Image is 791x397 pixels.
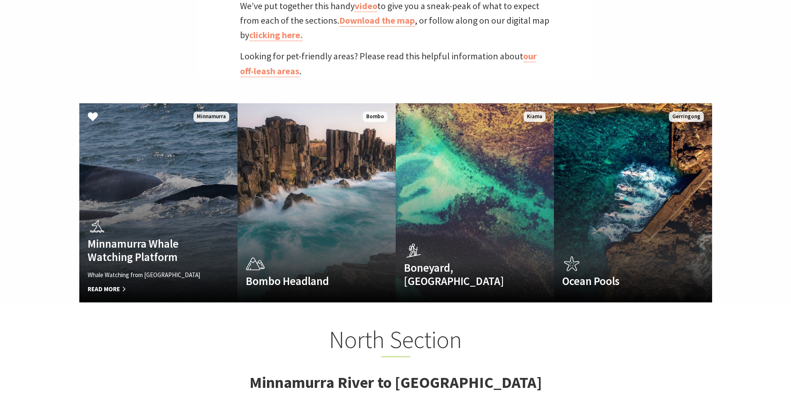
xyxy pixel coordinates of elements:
strong: Minnamurra River to [GEOGRAPHIC_DATA] [250,373,542,392]
span: Minnamurra [193,112,229,122]
a: Download the map [339,15,415,27]
span: Bombo [363,112,387,122]
span: Read More [88,284,206,294]
a: Bombo Headland Bombo [238,103,396,302]
h2: North Section [233,325,558,358]
h4: Ocean Pools [562,274,680,287]
a: Ocean Pools Gerringong [554,103,712,302]
h4: Bombo Headland [246,274,364,287]
p: Looking for pet-friendly areas? Please read this helpful information about . [240,49,551,78]
a: our off-leash areas [240,50,536,77]
a: Boneyard, [GEOGRAPHIC_DATA] Kiama [396,103,554,302]
p: Whale Watching from [GEOGRAPHIC_DATA] [88,270,206,280]
span: Kiama [524,112,546,122]
h4: Boneyard, [GEOGRAPHIC_DATA] [404,261,522,288]
h4: Minnamurra Whale Watching Platform [88,237,206,264]
a: Minnamurra Whale Watching Platform Whale Watching from [GEOGRAPHIC_DATA] Read More Minnamurra [79,103,238,302]
button: Click to Favourite Minnamurra Whale Watching Platform [79,103,106,132]
span: Gerringong [669,112,704,122]
a: clicking here. [249,29,303,41]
